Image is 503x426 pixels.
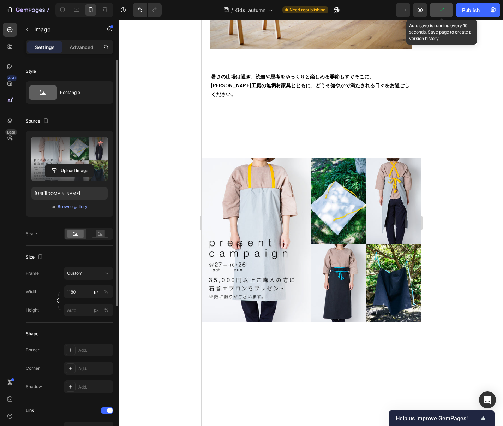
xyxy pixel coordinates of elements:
input: px% [64,304,113,316]
div: Shape [26,331,38,337]
button: 7 [3,3,53,17]
label: Height [26,307,39,313]
button: px [102,288,110,296]
span: Custom [67,270,83,277]
button: % [92,288,101,296]
button: Publish [456,3,486,17]
div: Add... [78,384,112,390]
label: Frame [26,270,39,277]
div: Undo/Redo [133,3,162,17]
span: or [52,202,56,211]
div: Beta [5,129,17,135]
div: Add... [78,347,112,354]
div: Publish [462,6,480,14]
button: % [92,306,101,314]
div: Shadow [26,384,42,390]
p: 7 [46,6,49,14]
div: Style [26,68,36,75]
div: Link [26,407,34,414]
button: Custom [64,267,113,280]
div: Browse gallery [58,203,88,210]
button: Upload Image [45,164,94,177]
div: Source [26,117,50,126]
div: px [94,289,99,295]
span: Kids' autumn [234,6,265,14]
div: Size [26,253,44,262]
div: Scale [26,231,37,237]
div: % [104,289,108,295]
div: % [104,307,108,313]
div: px [94,307,99,313]
input: https://example.com/image.jpg [31,187,108,200]
div: 450 [7,75,17,81]
div: Rectangle [60,84,103,101]
div: Border [26,347,40,353]
p: Image [34,25,94,34]
iframe: Design area [202,20,421,426]
button: Browse gallery [57,203,88,210]
span: Help us improve GemPages! [396,415,479,422]
button: px [102,306,110,314]
p: Settings [35,43,55,51]
span: Need republishing [289,7,325,13]
div: Corner [26,365,40,372]
input: px% [64,285,113,298]
div: Open Intercom Messenger [479,391,496,408]
div: Add... [78,366,112,372]
p: Advanced [70,43,94,51]
button: Show survey - Help us improve GemPages! [396,414,487,422]
label: Width [26,289,37,295]
span: / [231,6,233,14]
